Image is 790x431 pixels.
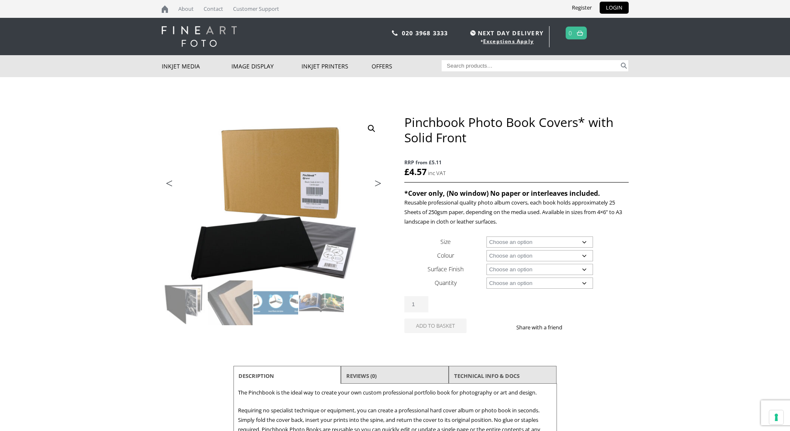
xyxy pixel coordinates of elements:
img: twitter sharing button [582,324,589,331]
a: Register [566,2,598,14]
p: Share with a friend [516,323,572,332]
label: Colour [437,251,454,259]
h4: *Cover only, (No window) No paper or interleaves included. [404,189,628,198]
img: logo-white.svg [162,26,237,47]
img: time.svg [470,30,476,36]
img: Pinchbook Photo Book Covers* with Solid Front - Image 6 [208,326,253,371]
h1: Pinchbook Photo Book Covers* with Solid Front [404,114,628,145]
img: Pinchbook Photo Book Covers* with Solid Front [162,280,207,325]
img: Pinchbook Photo Book Covers* with Solid Front - Image 7 [253,326,298,371]
a: Offers [372,55,442,77]
button: Your consent preferences for tracking technologies [769,410,783,424]
a: Inkjet Printers [301,55,372,77]
a: Exceptions Apply [483,38,534,45]
a: 020 3968 3333 [402,29,448,37]
a: TECHNICAL INFO & DOCS [454,368,520,383]
a: Description [238,368,274,383]
img: Pinchbook Photo Book Covers* with Solid Front - Image 2 [208,280,253,325]
img: Pinchbook Photo Book Covers* with Solid Front - Image 3 [253,280,298,325]
input: Search products… [442,60,619,71]
bdi: 4.57 [404,166,427,178]
label: Size [440,238,451,246]
button: Add to basket [404,319,467,333]
span: RRP from £5.11 [404,158,628,167]
a: Inkjet Media [162,55,232,77]
img: Pinchbook Photo Book Covers* with Solid Front - Image 4 [299,280,344,325]
button: Search [619,60,629,71]
a: LOGIN [600,2,629,14]
img: Pinchbook Photo Book Covers* with Solid Front - Image 5 [162,326,207,371]
a: Image Display [231,55,301,77]
span: NEXT DAY DELIVERY [468,28,544,38]
img: email sharing button [592,324,599,331]
input: Product quantity [404,296,428,312]
img: basket.svg [577,30,583,36]
img: phone.svg [392,30,398,36]
a: 0 [569,27,572,39]
img: Pinchbook Photo Book Covers* with Solid Front - Image 8 [299,326,344,371]
img: facebook sharing button [572,324,579,331]
label: Surface Finish [428,265,464,273]
p: Reusable professional quality photo album covers, each book holds approximately 25 Sheets of 250g... [404,198,628,226]
a: View full-screen image gallery [364,121,379,136]
label: Quantity [435,279,457,287]
a: Reviews (0) [346,368,377,383]
p: The Pinchbook is the ideal way to create your own custom professional portfolio book for photogra... [238,388,552,397]
span: £ [404,166,409,178]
